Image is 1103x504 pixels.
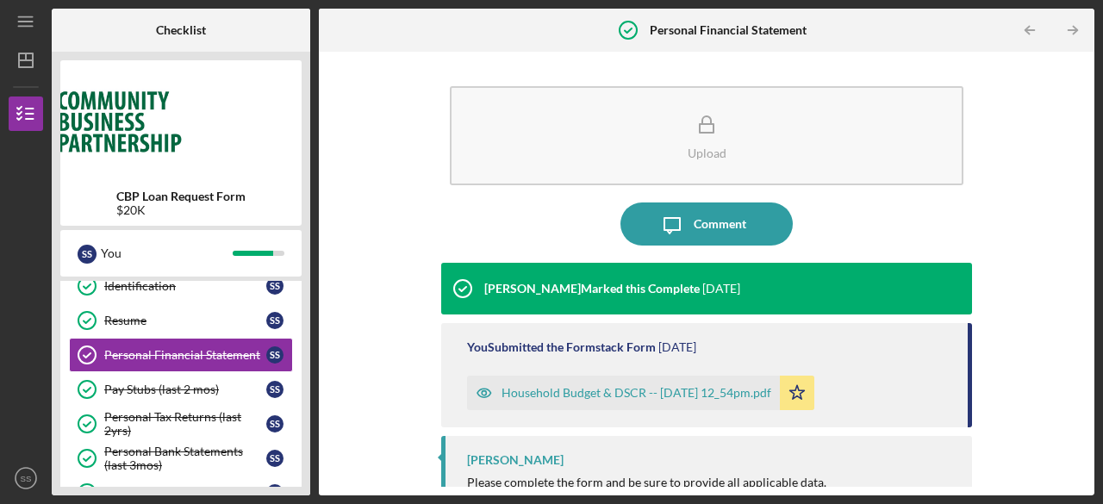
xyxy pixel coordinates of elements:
time: 2025-06-17 17:03 [702,282,740,296]
div: [PERSON_NAME] Marked this Complete [484,282,700,296]
a: IdentificationSS [69,269,293,303]
div: Comment [694,202,746,246]
div: S S [266,381,284,398]
div: You [101,239,233,268]
div: [PERSON_NAME] [467,453,564,467]
div: S S [266,450,284,467]
div: Please complete the form and be sure to provide all applicable data. [467,476,955,489]
div: Pay Stubs (last 2 mos) [104,383,266,396]
div: S S [266,312,284,329]
div: S S [78,245,97,264]
div: Identification [104,279,266,293]
b: Personal Financial Statement [650,23,807,37]
time: 2025-06-17 16:54 [658,340,696,354]
div: Personal Tax Returns (last 2yrs) [104,410,266,438]
div: $20K [116,203,246,217]
div: You Submitted the Formstack Form [467,340,656,354]
div: Personal Financial Statement [104,348,266,362]
button: Upload [450,86,963,185]
button: Household Budget & DSCR -- [DATE] 12_54pm.pdf [467,376,814,410]
a: ResumeSS [69,303,293,338]
button: Comment [620,202,793,246]
div: S S [266,415,284,432]
a: Personal Tax Returns (last 2yrs)SS [69,407,293,441]
text: SS [21,474,32,483]
div: Personal Bank Statements (last 3mos) [104,445,266,472]
b: CBP Loan Request Form [116,190,246,203]
a: Personal Bank Statements (last 3mos)SS [69,441,293,476]
div: S S [266,277,284,295]
a: Pay Stubs (last 2 mos)SS [69,372,293,407]
a: Personal Financial StatementSS [69,338,293,372]
div: Household Budget & DSCR -- [DATE] 12_54pm.pdf [502,386,771,400]
b: Checklist [156,23,206,37]
div: S S [266,484,284,501]
img: Product logo [60,69,302,172]
div: Upload [688,146,726,159]
button: SS [9,461,43,495]
div: S S [266,346,284,364]
div: Organizational Documents [104,486,266,500]
div: Resume [104,314,266,327]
